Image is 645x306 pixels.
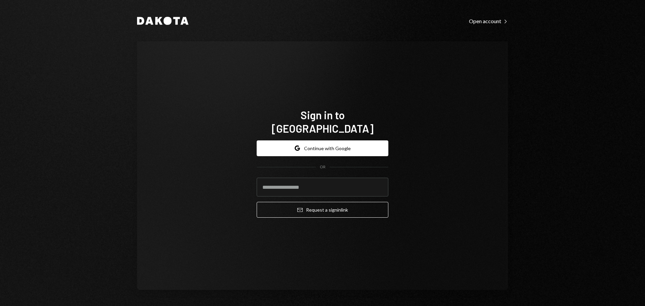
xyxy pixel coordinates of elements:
button: Request a signinlink [257,202,388,218]
button: Continue with Google [257,140,388,156]
h1: Sign in to [GEOGRAPHIC_DATA] [257,108,388,135]
div: OR [320,164,326,170]
div: Open account [469,18,508,25]
a: Open account [469,17,508,25]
